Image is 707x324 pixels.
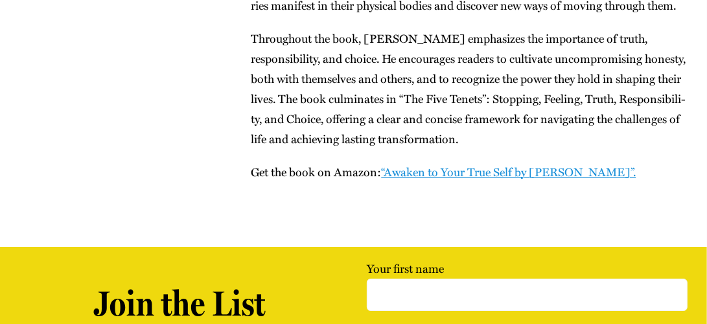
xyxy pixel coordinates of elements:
[251,162,688,182] p: Get the book on Ama­zon:
[251,29,688,149] p: Through­out the book, [PERSON_NAME] empha­sizes the impor­tance of truth, respon­si­bil­i­ty, and...
[367,279,688,311] input: Your first name
[381,163,636,180] a: “Awak­en to Your True Self by [PERSON_NAME]”.
[367,260,688,301] label: Your first name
